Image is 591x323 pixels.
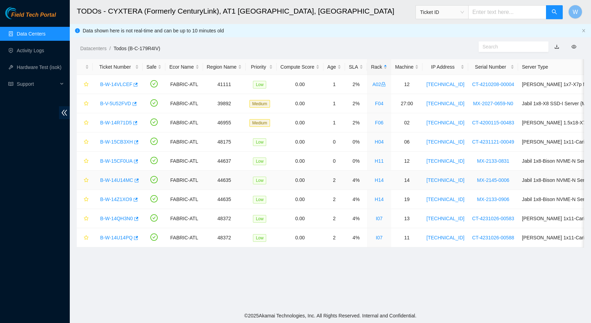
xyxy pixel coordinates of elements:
td: FABRIC-ATL [165,75,203,94]
td: FABRIC-ATL [165,171,203,190]
a: I07 [376,235,382,240]
a: A02lock [372,82,386,87]
td: 0 [323,132,345,152]
button: star [81,155,89,167]
button: star [81,194,89,205]
a: B-W-15CB3XH [100,139,133,145]
td: 0% [345,152,367,171]
td: 27:00 [391,94,422,113]
td: 41111 [203,75,246,94]
button: star [81,175,89,186]
span: star [84,82,89,87]
img: Akamai Technologies [5,7,35,19]
button: star [81,117,89,128]
td: FABRIC-ATL [165,113,203,132]
button: star [81,213,89,224]
span: check-circle [150,233,158,241]
span: close [582,29,586,33]
button: download [549,41,564,52]
a: MX-2133-0831 [477,158,509,164]
td: 2% [345,75,367,94]
td: 0.00 [277,228,323,247]
a: download [554,44,559,49]
td: 19 [391,190,422,209]
td: 46955 [203,113,246,132]
span: Low [253,138,266,146]
span: lock [381,82,386,87]
a: [TECHNICAL_ID] [426,101,464,106]
a: [TECHNICAL_ID] [426,158,464,164]
td: 0.00 [277,190,323,209]
span: Low [253,215,266,223]
a: [TECHNICAL_ID] [426,120,464,125]
a: F04 [375,101,383,106]
a: [TECHNICAL_ID] [426,216,464,221]
span: star [84,159,89,164]
td: 44637 [203,152,246,171]
td: 39892 [203,94,246,113]
td: 11 [391,228,422,247]
span: star [84,139,89,145]
td: 0.00 [277,152,323,171]
a: CT-4200115-00483 [472,120,514,125]
td: 2 [323,209,345,228]
a: B-W-14R71D5 [100,120,132,125]
a: Akamai TechnologiesField Tech Portal [5,13,56,22]
a: [TECHNICAL_ID] [426,177,464,183]
td: 4% [345,171,367,190]
td: 06 [391,132,422,152]
span: W [573,8,578,16]
span: star [84,235,89,241]
a: Data Centers [17,31,45,37]
span: Low [253,177,266,184]
span: Field Tech Portal [11,12,56,18]
td: 0.00 [277,75,323,94]
span: Support [17,77,58,91]
a: B-W-15CF0UA [100,158,133,164]
input: Enter text here... [468,5,546,19]
a: CT-4231121-00049 [472,139,514,145]
td: 48175 [203,132,246,152]
span: check-circle [150,176,158,183]
a: B-V-5U52FVD [100,101,131,106]
span: check-circle [150,157,158,164]
a: CT-4231026-00588 [472,235,514,240]
span: Low [253,157,266,165]
button: W [568,5,582,19]
td: 1 [323,94,345,113]
a: B-W-14Z1XO9 [100,197,132,202]
span: Low [253,196,266,203]
td: 14 [391,171,422,190]
a: Activity Logs [17,48,44,53]
a: CT-4231026-00583 [472,216,514,221]
a: H11 [375,158,384,164]
a: [TECHNICAL_ID] [426,197,464,202]
td: FABRIC-ATL [165,94,203,113]
td: 0 [323,152,345,171]
td: 2 [323,228,345,247]
td: FABRIC-ATL [165,190,203,209]
td: 12 [391,75,422,94]
td: 2 [323,171,345,190]
td: 44635 [203,171,246,190]
td: FABRIC-ATL [165,132,203,152]
td: 4% [345,190,367,209]
span: eye [571,44,576,49]
span: check-circle [150,118,158,126]
td: 0% [345,132,367,152]
td: 2% [345,94,367,113]
span: Low [253,81,266,89]
input: Search [482,43,539,51]
td: FABRIC-ATL [165,209,203,228]
td: 1 [323,75,345,94]
span: check-circle [150,214,158,222]
td: 12 [391,152,422,171]
span: star [84,178,89,183]
td: 02 [391,113,422,132]
a: MX-2145-0006 [477,177,509,183]
td: 2% [345,113,367,132]
a: B-W-14QH3N0 [100,216,133,221]
a: H04 [375,139,384,145]
a: B-W-14VLCEF [100,82,132,87]
span: star [84,197,89,202]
